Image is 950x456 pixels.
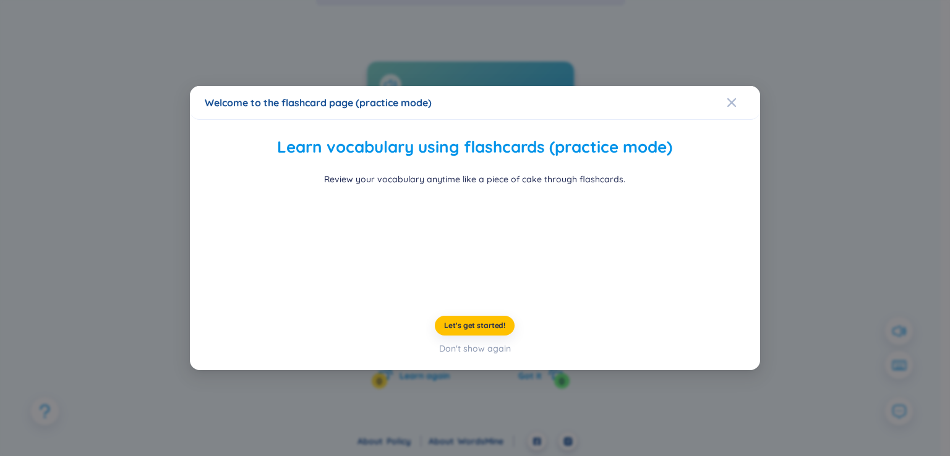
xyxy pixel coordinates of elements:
[727,86,760,119] button: Close
[439,342,511,355] div: Don't show again
[445,321,506,331] span: Let's get started!
[208,135,742,160] h2: Learn vocabulary using flashcards (practice mode)
[325,172,626,186] div: Review your vocabulary anytime like a piece of cake through flashcards.
[205,96,745,109] div: Welcome to the flashcard page (practice mode)
[435,316,515,336] button: Let's get started!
